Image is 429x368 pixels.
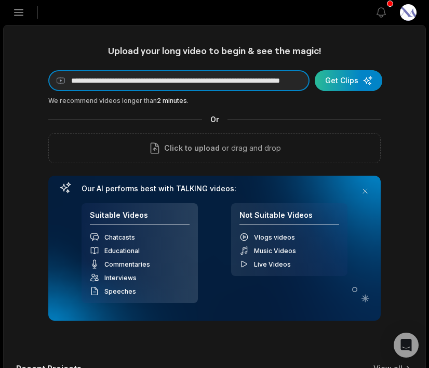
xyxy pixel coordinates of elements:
[394,333,419,358] div: Open Intercom Messenger
[254,260,291,268] span: Live Videos
[104,247,140,255] span: Educational
[104,287,136,295] span: Speeches
[239,211,339,226] h4: Not Suitable Videos
[202,114,227,125] span: Or
[48,45,381,57] h1: Upload your long video to begin & see the magic!
[82,184,347,193] h3: Our AI performs best with TALKING videos:
[104,260,150,268] span: Commentaries
[164,142,220,154] span: Click to upload
[254,247,296,255] span: Music Videos
[315,70,382,91] button: Get Clips
[90,211,190,226] h4: Suitable Videos
[254,233,295,241] span: Vlogs videos
[104,274,137,282] span: Interviews
[104,233,135,241] span: Chatcasts
[220,142,281,154] p: or drag and drop
[48,96,381,106] div: We recommend videos longer than .
[157,97,187,104] span: 2 minutes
